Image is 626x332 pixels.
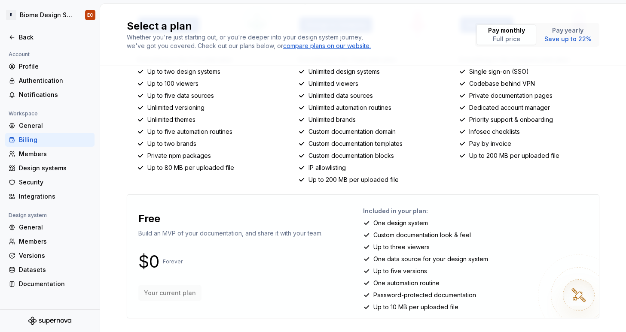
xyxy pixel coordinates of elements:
a: Authentication [5,74,95,88]
div: Biome Design System [20,11,75,19]
p: One design system [373,219,428,227]
a: Members [5,147,95,161]
p: Save up to 22% [544,35,592,43]
div: General [19,223,91,232]
p: Priority support & onboarding [469,115,553,124]
p: Single sign-on (SSO) [469,67,529,76]
p: Custom documentation domain [308,127,396,136]
button: Pay yearlySave up to 22% [538,24,598,45]
p: Build an MVP of your documentation, and share it with your team. [138,229,323,238]
a: compare plans on our website. [283,42,371,50]
p: Custom documentation blocks [308,151,394,160]
p: Pay yearly [544,26,592,35]
p: Pay monthly [488,26,525,35]
div: EC [87,12,93,18]
div: Design systems [19,164,91,172]
p: Unlimited design systems [308,67,380,76]
a: Members [5,235,95,248]
p: Up to 200 MB per uploaded file [308,175,399,184]
a: Datasets [5,263,95,277]
p: Up to 80 MB per uploaded file [147,163,234,172]
p: $0 [138,257,159,267]
p: Private documentation pages [469,91,553,100]
a: Billing [5,133,95,147]
p: Custom documentation templates [308,139,403,148]
p: Up to three viewers [373,243,430,251]
div: B [6,10,16,20]
svg: Supernova Logo [28,317,71,325]
p: Free [138,212,160,226]
p: Up to 10 MB per uploaded file [373,303,458,311]
p: Up to five versions [373,267,427,275]
div: Notifications [19,91,91,99]
div: Whether you're just starting out, or you're deeper into your design system journey, we've got you... [127,33,376,50]
p: Password-protected documentation [373,291,476,299]
p: One data source for your design system [373,255,488,263]
p: Custom documentation look & feel [373,231,471,239]
p: Private npm packages [147,151,211,160]
div: Datasets [19,266,91,274]
div: Versions [19,251,91,260]
div: Billing [19,136,91,144]
div: Design system [5,210,50,220]
div: Back [19,33,91,42]
p: Infosec checklists [469,127,520,136]
p: Up to 200 MB per uploaded file [469,151,559,160]
p: Dedicated account manager [469,103,550,112]
p: Unlimited data sources [308,91,373,100]
p: Up to five automation routines [147,127,232,136]
p: Unlimited versioning [147,103,205,112]
div: Security [19,178,91,187]
a: Documentation [5,277,95,291]
h2: Select a plan [127,19,464,33]
button: BBiome Design SystemEC [2,6,98,24]
div: Members [19,237,91,246]
a: Design systems [5,161,95,175]
p: Forever [163,258,183,265]
div: Authentication [19,76,91,85]
a: Notifications [5,88,95,102]
a: Versions [5,249,95,263]
div: Members [19,150,91,158]
p: Full price [488,35,525,43]
p: Pay by invoice [469,139,511,148]
div: General [19,121,91,130]
p: Unlimited viewers [308,79,358,88]
p: Unlimited automation routines [308,103,391,112]
div: Account [5,49,33,60]
p: Codebase behind VPN [469,79,535,88]
a: Back [5,30,95,44]
p: Unlimited themes [147,115,195,124]
p: IP allowlisting [308,163,346,172]
p: Up to 100 viewers [147,79,198,88]
p: One automation routine [373,279,440,287]
button: Pay monthlyFull price [476,24,536,45]
div: Integrations [19,192,91,201]
div: Profile [19,62,91,71]
p: Up to two brands [147,139,196,148]
a: General [5,119,95,133]
p: Included in your plan: [363,207,592,215]
div: Documentation [19,280,91,288]
div: Workspace [5,109,41,119]
a: Integrations [5,190,95,203]
a: Security [5,175,95,189]
p: Up to five data sources [147,91,214,100]
p: Up to two design systems [147,67,220,76]
a: General [5,220,95,234]
p: Unlimited brands [308,115,356,124]
a: Profile [5,60,95,73]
